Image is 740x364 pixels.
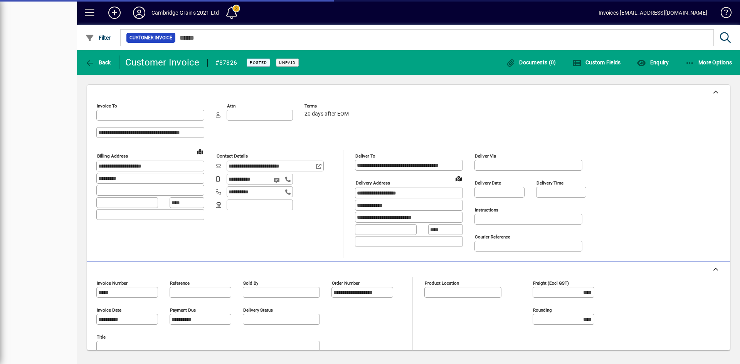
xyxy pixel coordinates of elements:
[504,55,558,69] button: Documents (0)
[572,59,621,65] span: Custom Fields
[425,280,459,286] mat-label: Product location
[304,111,349,117] span: 20 days after EOM
[715,2,730,27] a: Knowledge Base
[194,145,206,158] a: View on map
[83,31,113,45] button: Filter
[506,59,556,65] span: Documents (0)
[250,60,267,65] span: Posted
[129,34,172,42] span: Customer Invoice
[475,180,501,186] mat-label: Delivery date
[685,59,732,65] span: More Options
[102,6,127,20] button: Add
[97,103,117,109] mat-label: Invoice To
[536,180,563,186] mat-label: Delivery time
[243,280,258,286] mat-label: Sold by
[243,307,273,313] mat-label: Delivery status
[533,307,552,313] mat-label: Rounding
[332,280,360,286] mat-label: Order number
[599,7,707,19] div: Invoices [EMAIL_ADDRESS][DOMAIN_NAME]
[268,171,287,190] button: Send SMS
[127,6,151,20] button: Profile
[97,334,106,340] mat-label: Title
[77,55,119,69] app-page-header-button: Back
[452,172,465,185] a: View on map
[83,55,113,69] button: Back
[570,55,623,69] button: Custom Fields
[475,207,498,213] mat-label: Instructions
[637,59,669,65] span: Enquiry
[279,60,296,65] span: Unpaid
[97,307,121,313] mat-label: Invoice date
[170,280,190,286] mat-label: Reference
[85,59,111,65] span: Back
[635,55,671,69] button: Enquiry
[533,280,569,286] mat-label: Freight (excl GST)
[151,7,219,19] div: Cambridge Grains 2021 Ltd
[170,307,196,313] mat-label: Payment due
[97,280,128,286] mat-label: Invoice number
[475,234,510,240] mat-label: Courier Reference
[355,153,375,159] mat-label: Deliver To
[227,103,235,109] mat-label: Attn
[683,55,734,69] button: More Options
[125,56,200,69] div: Customer Invoice
[215,57,237,69] div: #87826
[475,153,496,159] mat-label: Deliver via
[85,35,111,41] span: Filter
[304,104,351,109] span: Terms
